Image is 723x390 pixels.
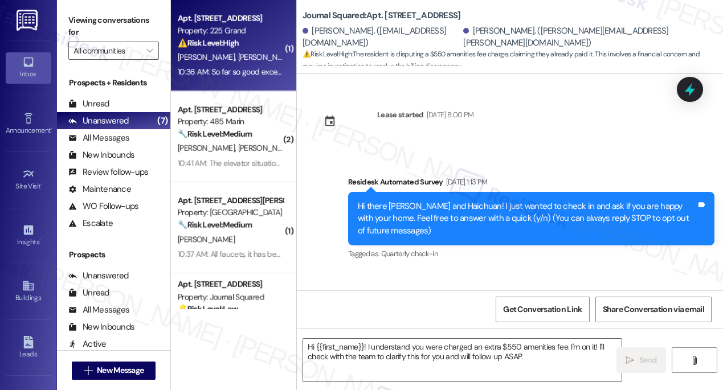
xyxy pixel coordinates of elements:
strong: ⚠️ Risk Level: High [178,38,239,48]
div: WO Follow-ups [68,200,138,212]
div: Apt. [STREET_ADDRESS][PERSON_NAME] [178,195,283,207]
a: Inbox [6,52,51,83]
div: Apt. [STREET_ADDRESS] [178,104,283,116]
button: Send [616,347,666,373]
div: Active [68,338,107,350]
div: All Messages [68,304,129,316]
span: Quarterly check-in [381,249,438,258]
div: Property: [GEOGRAPHIC_DATA] [178,207,283,219]
span: Get Conversation Link [503,303,582,315]
a: Leads [6,332,51,363]
div: Unanswered [68,270,129,282]
strong: ⚠️ Risk Level: High [303,50,352,59]
span: [PERSON_NAME] [238,143,295,153]
span: • [51,125,52,133]
span: Share Conversation via email [603,303,704,315]
div: Escalate [68,217,113,229]
div: Apt. [STREET_ADDRESS] [178,278,283,290]
div: Maintenance [68,183,131,195]
strong: 💡 Risk Level: Low [178,303,238,314]
span: • [41,180,43,188]
button: New Message [72,362,156,380]
div: Review follow-ups [68,166,148,178]
div: Prospects [57,249,170,261]
span: [PERSON_NAME] [178,52,238,62]
span: : The resident is disputing a $550 amenities fee charge, claiming they already paid it. This invo... [303,48,723,73]
div: Unanswered [68,115,129,127]
div: Property: 485 Marin [178,116,283,128]
b: Journal Squared: Apt. [STREET_ADDRESS] [303,10,460,22]
div: Unread [68,287,109,299]
span: Send [639,354,657,366]
div: Property: Journal Squared [178,291,283,303]
button: Share Conversation via email [595,297,712,322]
div: [DATE] 8:00 PM [424,109,474,121]
div: Hi there [PERSON_NAME] and Haichuan! I just wanted to check in and ask if you are happy with your... [358,200,696,237]
span: [PERSON_NAME] [178,143,238,153]
span: New Message [97,364,144,376]
i:  [690,356,699,365]
span: [PERSON_NAME] [178,234,235,244]
div: Unread [68,98,109,110]
div: [DATE] 1:13 PM [443,176,488,188]
div: Residesk Automated Survey [348,176,714,192]
div: Apt. [STREET_ADDRESS] [178,13,283,24]
i:  [84,366,92,375]
button: Get Conversation Link [496,297,589,322]
div: All Messages [68,132,129,144]
i:  [146,46,153,55]
a: Insights • [6,220,51,251]
div: New Inbounds [68,149,134,161]
label: Viewing conversations for [68,11,159,42]
span: [PERSON_NAME] [238,52,295,62]
strong: 🔧 Risk Level: Medium [178,220,252,230]
div: (7) [154,112,170,130]
i:  [626,356,634,365]
div: [PERSON_NAME]. ([EMAIL_ADDRESS][DOMAIN_NAME]) [303,25,460,50]
div: Prospects + Residents [57,77,170,89]
div: Tagged as: [348,245,714,262]
strong: 🔧 Risk Level: Medium [178,129,252,139]
a: Buildings [6,276,51,307]
input: All communities [73,42,141,60]
div: [PERSON_NAME]. ([PERSON_NAME][EMAIL_ADDRESS][PERSON_NAME][DOMAIN_NAME]) [463,25,714,50]
div: New Inbounds [68,321,134,333]
img: ResiDesk Logo [17,10,40,31]
textarea: Hi {{first_name}}! I understand you were charged an extra $550 amenities fee. I'm on it! I'll che... [303,339,622,381]
a: Site Visit • [6,165,51,195]
div: 10:37 AM: All faucets, it has been a gradual onset for the past few weeks. Eventually gets hot bu... [178,249,718,259]
span: • [39,236,41,244]
div: Property: 225 Grand [178,24,283,36]
div: Lease started [377,109,424,121]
